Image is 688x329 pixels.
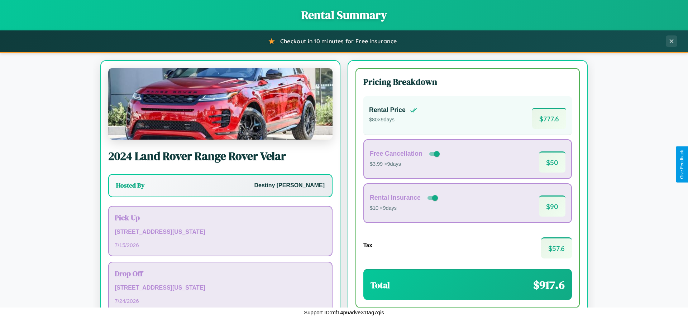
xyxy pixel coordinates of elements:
[363,242,372,248] h4: Tax
[304,308,384,317] p: Support ID: mf14p6adve31tag7qis
[115,283,326,293] p: [STREET_ADDRESS][US_STATE]
[280,38,397,45] span: Checkout in 10 minutes for Free Insurance
[539,195,565,217] span: $ 90
[115,240,326,250] p: 7 / 15 / 2026
[539,151,565,173] span: $ 50
[370,204,439,213] p: $10 × 9 days
[115,296,326,306] p: 7 / 24 / 2026
[370,160,441,169] p: $3.99 × 9 days
[679,150,684,179] div: Give Feedback
[108,68,333,140] img: Land Rover Range Rover Velar
[369,115,417,125] p: $ 80 × 9 days
[115,212,326,223] h3: Pick Up
[7,7,681,23] h1: Rental Summary
[532,108,566,129] span: $ 777.6
[533,277,565,293] span: $ 917.6
[371,279,390,291] h3: Total
[115,227,326,237] p: [STREET_ADDRESS][US_STATE]
[116,181,144,190] h3: Hosted By
[115,268,326,279] h3: Drop Off
[370,150,422,158] h4: Free Cancellation
[369,106,406,114] h4: Rental Price
[541,237,572,258] span: $ 57.6
[363,76,572,88] h3: Pricing Breakdown
[370,194,421,202] h4: Rental Insurance
[254,180,325,191] p: Destiny [PERSON_NAME]
[108,148,333,164] h2: 2024 Land Rover Range Rover Velar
